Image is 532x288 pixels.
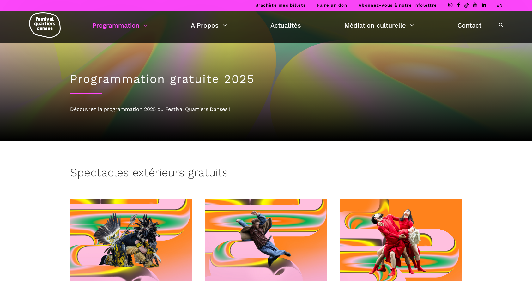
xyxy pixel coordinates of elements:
h3: Spectacles extérieurs gratuits [70,166,228,182]
a: Programmation [92,20,148,31]
a: Faire un don [317,3,347,8]
a: EN [496,3,503,8]
img: logo-fqd-med [29,12,61,38]
a: Abonnez-vous à notre infolettre [359,3,437,8]
div: Découvrez la programmation 2025 du Festival Quartiers Danses ! [70,105,462,113]
a: Contact [457,20,481,31]
a: Actualités [270,20,301,31]
a: A Propos [191,20,227,31]
h1: Programmation gratuite 2025 [70,72,462,86]
a: J’achète mes billets [256,3,306,8]
a: Médiation culturelle [344,20,414,31]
